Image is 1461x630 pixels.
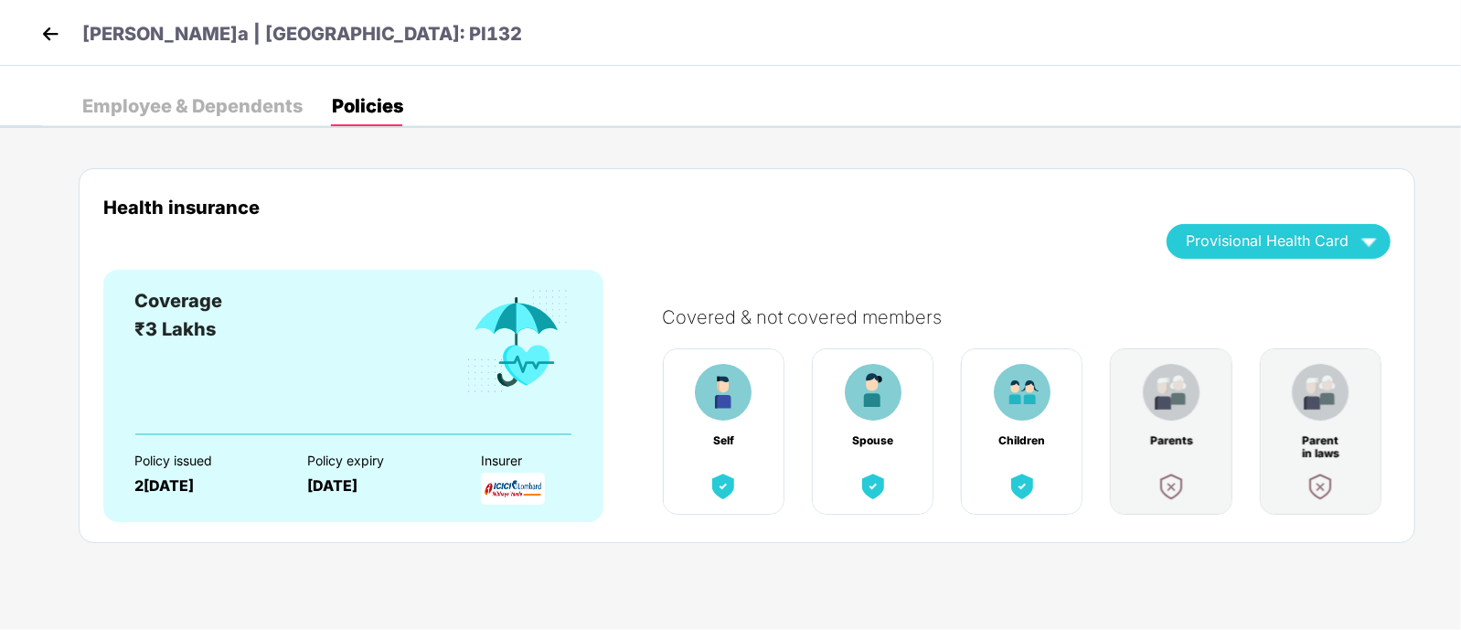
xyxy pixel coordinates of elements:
[707,470,740,503] img: benefitCardImg
[1006,470,1039,503] img: benefitCardImg
[307,454,448,468] div: Policy expiry
[695,364,752,421] img: benefitCardImg
[1296,434,1344,447] div: Parent in laws
[1147,434,1195,447] div: Parents
[82,97,303,115] div: Employee & Dependents
[994,364,1050,421] img: benefitCardImg
[464,287,571,397] img: benefitCardImg
[307,477,448,495] div: [DATE]
[1143,364,1200,421] img: benefitCardImg
[1292,364,1349,421] img: benefitCardImg
[845,364,901,421] img: benefitCardImg
[663,306,1409,328] div: Covered & not covered members
[134,454,275,468] div: Policy issued
[134,318,216,340] span: ₹3 Lakhs
[37,20,64,48] img: back
[134,287,222,315] div: Coverage
[1353,225,1385,257] img: wAAAAASUVORK5CYII=
[481,473,545,505] img: InsurerLogo
[1155,470,1188,503] img: benefitCardImg
[1304,470,1337,503] img: benefitCardImg
[134,477,275,495] div: 2[DATE]
[103,197,1139,218] div: Health insurance
[998,434,1046,447] div: Children
[849,434,897,447] div: Spouse
[332,97,403,115] div: Policies
[699,434,747,447] div: Self
[1167,224,1391,259] button: Provisional Health Card
[1186,236,1349,246] span: Provisional Health Card
[857,470,890,503] img: benefitCardImg
[82,20,522,48] p: [PERSON_NAME]a | [GEOGRAPHIC_DATA]: PI132
[481,454,622,468] div: Insurer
